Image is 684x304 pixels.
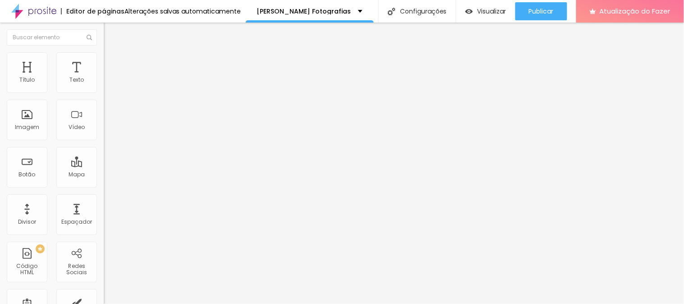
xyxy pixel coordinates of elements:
font: Mapa [69,170,85,178]
font: Alterações salvas automaticamente [124,7,241,16]
font: [PERSON_NAME] Fotografias [257,7,351,16]
font: Divisor [18,218,36,226]
font: Redes Sociais [66,262,87,276]
font: Editor de páginas [66,7,124,16]
font: Título [19,76,35,83]
font: Código HTML [17,262,38,276]
font: Visualizar [477,7,506,16]
font: Imagem [15,123,39,131]
font: Espaçador [61,218,92,226]
iframe: Editor [104,23,684,304]
font: Vídeo [69,123,85,131]
img: view-1.svg [465,8,473,15]
font: Botão [19,170,36,178]
button: Publicar [515,2,567,20]
font: Atualização do Fazer [600,6,670,16]
input: Buscar elemento [7,29,97,46]
font: Texto [69,76,84,83]
font: Publicar [529,7,554,16]
img: Ícone [87,35,92,40]
font: Configurações [400,7,447,16]
img: Ícone [388,8,395,15]
button: Visualizar [456,2,515,20]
